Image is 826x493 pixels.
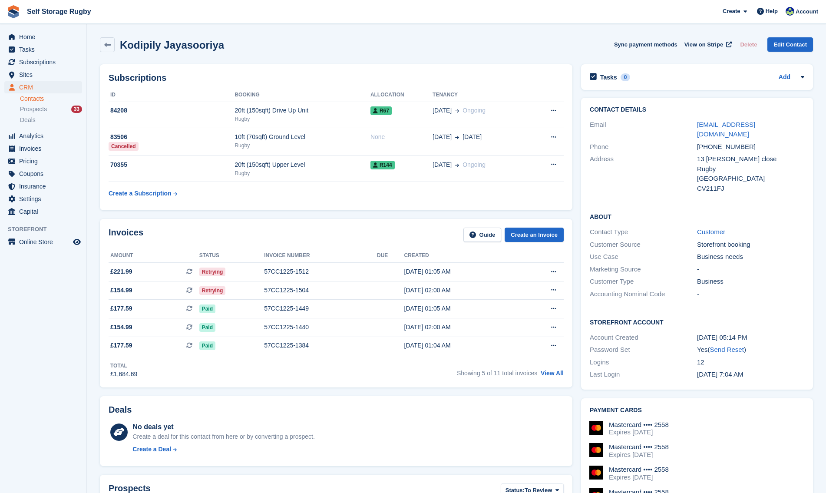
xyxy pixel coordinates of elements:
[779,73,790,83] a: Add
[684,40,723,49] span: View on Stripe
[697,228,725,235] a: Customer
[72,237,82,247] a: Preview store
[235,142,370,149] div: Rugby
[370,161,395,169] span: R144
[199,341,215,350] span: Paid
[235,132,370,142] div: 10ft (70sqft) Ground Level
[20,116,82,125] a: Deals
[4,130,82,142] a: menu
[19,168,71,180] span: Coupons
[590,106,804,113] h2: Contact Details
[235,88,370,102] th: Booking
[609,428,669,436] div: Expires [DATE]
[590,289,697,299] div: Accounting Nominal Code
[370,132,433,142] div: None
[110,304,132,313] span: £177.59
[589,421,603,435] img: Mastercard Logo
[20,116,36,124] span: Deals
[235,106,370,115] div: 20ft (150sqft) Drive Up Unit
[433,106,452,115] span: [DATE]
[796,7,818,16] span: Account
[4,142,82,155] a: menu
[19,155,71,167] span: Pricing
[590,120,697,139] div: Email
[590,154,697,193] div: Address
[109,106,235,115] div: 84208
[370,88,433,102] th: Allocation
[8,225,86,234] span: Storefront
[767,37,813,52] a: Edit Contact
[697,345,804,355] div: Yes
[697,240,804,250] div: Storefront booking
[110,286,132,295] span: £154.99
[199,286,226,295] span: Retrying
[590,407,804,414] h2: Payment cards
[4,81,82,93] a: menu
[19,193,71,205] span: Settings
[463,107,486,114] span: Ongoing
[4,43,82,56] a: menu
[697,371,743,378] time: 2025-06-10 06:04:49 UTC
[19,43,71,56] span: Tasks
[433,132,452,142] span: [DATE]
[4,205,82,218] a: menu
[109,228,143,242] h2: Invoices
[697,142,804,152] div: [PHONE_NUMBER]
[19,180,71,192] span: Insurance
[590,142,697,152] div: Phone
[264,249,377,263] th: Invoice number
[199,323,215,332] span: Paid
[4,193,82,205] a: menu
[404,267,519,276] div: [DATE] 01:05 AM
[590,265,697,275] div: Marketing Source
[4,168,82,180] a: menu
[19,236,71,248] span: Online Store
[132,445,171,454] div: Create a Deal
[264,286,377,295] div: 57CC1225-1504
[110,341,132,350] span: £177.59
[109,73,564,83] h2: Subscriptions
[4,236,82,248] a: menu
[19,130,71,142] span: Analytics
[404,249,519,263] th: Created
[110,370,137,379] div: £1,684.69
[463,161,486,168] span: Ongoing
[463,228,502,242] a: Guide
[707,346,746,353] span: ( )
[723,7,740,16] span: Create
[235,115,370,123] div: Rugby
[4,180,82,192] a: menu
[109,189,172,198] div: Create a Subscription
[109,185,177,202] a: Create a Subscription
[110,323,132,332] span: £154.99
[109,249,199,263] th: Amount
[621,73,631,81] div: 0
[541,370,564,377] a: View All
[766,7,778,16] span: Help
[370,106,392,115] span: R67
[697,333,804,343] div: [DATE] 05:14 PM
[433,88,530,102] th: Tenancy
[19,205,71,218] span: Capital
[110,362,137,370] div: Total
[697,265,804,275] div: -
[132,432,314,441] div: Create a deal for this contact from here or by converting a prospect.
[697,289,804,299] div: -
[20,95,82,103] a: Contacts
[590,345,697,355] div: Password Set
[590,333,697,343] div: Account Created
[109,142,139,151] div: Cancelled
[609,466,669,473] div: Mastercard •••• 2558
[132,422,314,432] div: No deals yet
[19,81,71,93] span: CRM
[609,443,669,451] div: Mastercard •••• 2558
[235,169,370,177] div: Rugby
[710,346,743,353] a: Send Reset
[4,56,82,68] a: menu
[697,252,804,262] div: Business needs
[264,267,377,276] div: 57CC1225-1512
[457,370,537,377] span: Showing 5 of 11 total invoices
[199,249,264,263] th: Status
[697,277,804,287] div: Business
[4,69,82,81] a: menu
